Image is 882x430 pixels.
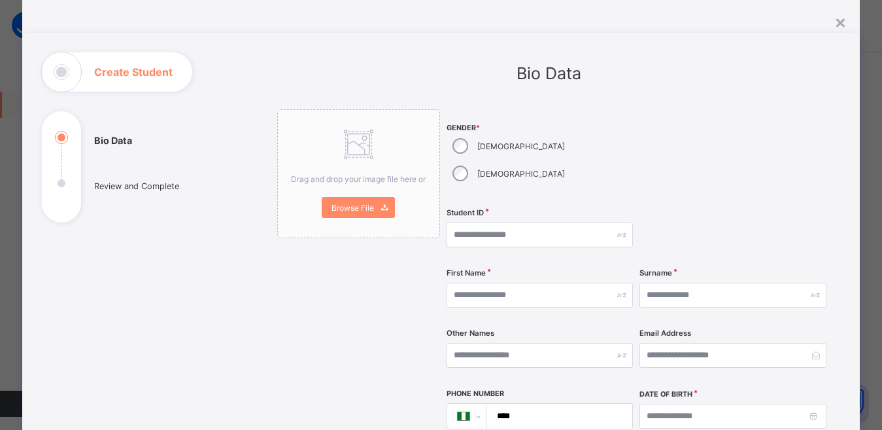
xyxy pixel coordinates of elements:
[291,174,426,184] span: Drag and drop your image file here or
[277,109,440,238] div: Drag and drop your image file here orBrowse File
[517,63,581,83] span: Bio Data
[639,329,691,338] label: Email Address
[477,141,565,151] label: [DEMOGRAPHIC_DATA]
[834,10,847,33] div: ×
[447,124,633,132] span: Gender
[331,203,374,213] span: Browse File
[477,169,565,179] label: [DEMOGRAPHIC_DATA]
[639,390,692,399] label: Date of Birth
[639,268,672,278] label: Surname
[447,389,504,398] label: Phone Number
[447,329,494,338] label: Other Names
[447,268,486,278] label: First Name
[447,208,484,217] label: Student ID
[94,67,173,77] h1: Create Student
